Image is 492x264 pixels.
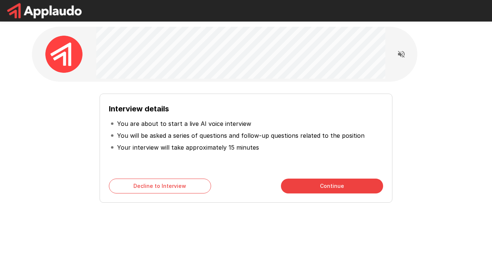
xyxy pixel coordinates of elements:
b: Interview details [109,104,169,113]
p: You are about to start a live AI voice interview [117,119,251,128]
p: Your interview will take approximately 15 minutes [117,143,259,152]
img: applaudo_avatar.png [45,36,82,73]
button: Continue [281,179,383,193]
button: Decline to Interview [109,179,211,193]
p: You will be asked a series of questions and follow-up questions related to the position [117,131,365,140]
button: Read questions aloud [394,47,409,62]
